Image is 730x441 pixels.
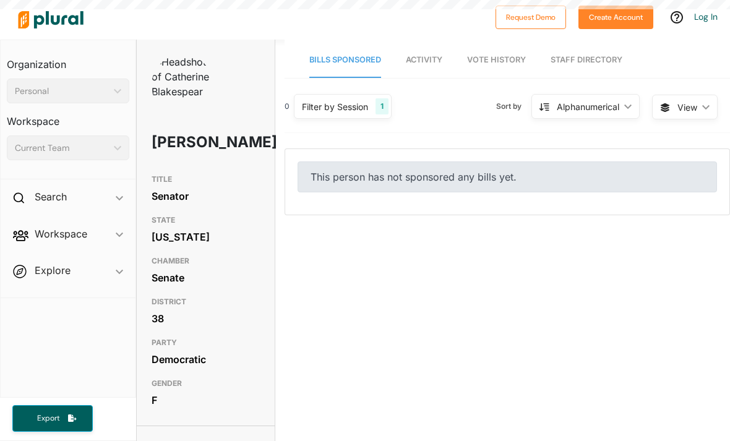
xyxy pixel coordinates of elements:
div: F [152,391,260,409]
a: Staff Directory [551,43,622,78]
h3: TITLE [152,172,260,187]
div: Senate [152,268,260,287]
span: Export [28,413,68,424]
div: Current Team [15,142,109,155]
div: Democratic [152,350,260,369]
div: Personal [15,85,109,98]
a: Create Account [578,10,653,23]
span: Vote History [467,55,526,64]
span: View [677,101,697,114]
a: Request Demo [496,10,566,23]
a: Vote History [467,43,526,78]
div: This person has not sponsored any bills yet. [298,161,717,192]
h3: Organization [7,46,129,74]
div: 1 [376,98,389,114]
button: Request Demo [496,6,566,29]
h3: DISTRICT [152,294,260,309]
div: [US_STATE] [152,228,260,246]
span: Sort by [496,101,531,112]
h3: GENDER [152,376,260,391]
div: 38 [152,309,260,328]
span: Activity [406,55,442,64]
a: Bills Sponsored [309,43,381,78]
div: 0 [285,101,290,112]
div: Senator [152,187,260,205]
h3: PARTY [152,335,260,350]
h3: STATE [152,213,260,228]
button: Export [12,405,93,432]
button: Create Account [578,6,653,29]
h3: CHAMBER [152,254,260,268]
h3: Workspace [7,103,129,131]
a: Log In [694,11,718,22]
div: Filter by Session [302,100,368,113]
img: Headshot of Catherine Blakespear [152,54,213,99]
h1: [PERSON_NAME] [152,124,217,161]
span: Bills Sponsored [309,55,381,64]
div: Alphanumerical [557,100,619,113]
a: Activity [406,43,442,78]
h2: Search [35,190,67,203]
